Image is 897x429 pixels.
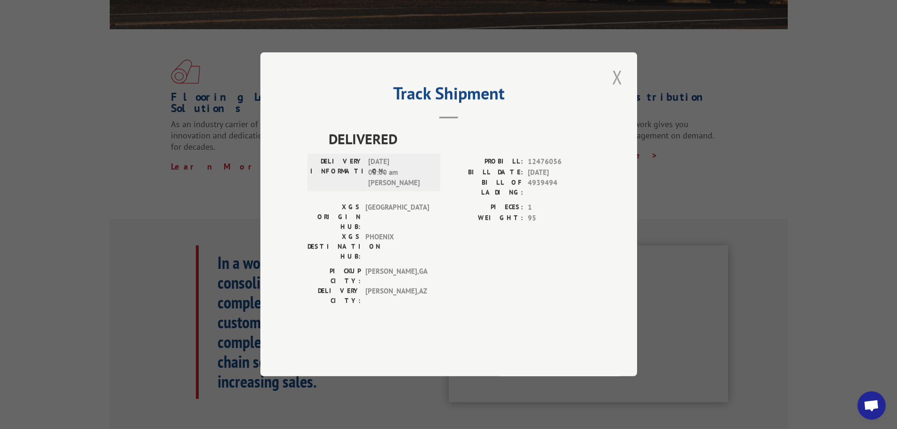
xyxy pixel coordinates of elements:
[449,202,523,213] label: PIECES:
[307,232,361,262] label: XGS DESTINATION HUB:
[528,202,590,213] span: 1
[528,167,590,178] span: [DATE]
[329,129,590,150] span: DELIVERED
[449,157,523,168] label: PROBILL:
[307,286,361,306] label: DELIVERY CITY:
[365,286,429,306] span: [PERSON_NAME] , AZ
[368,157,432,189] span: [DATE] 08:00 am [PERSON_NAME]
[365,232,429,262] span: PHOENIX
[609,64,625,90] button: Close modal
[449,178,523,198] label: BILL OF LADING:
[365,202,429,232] span: [GEOGRAPHIC_DATA]
[857,391,886,420] a: Open chat
[365,267,429,286] span: [PERSON_NAME] , GA
[449,167,523,178] label: BILL DATE:
[307,87,590,105] h2: Track Shipment
[310,157,364,189] label: DELIVERY INFORMATION:
[449,213,523,224] label: WEIGHT:
[307,267,361,286] label: PICKUP CITY:
[528,157,590,168] span: 12476056
[528,178,590,198] span: 4939494
[307,202,361,232] label: XGS ORIGIN HUB:
[528,213,590,224] span: 95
